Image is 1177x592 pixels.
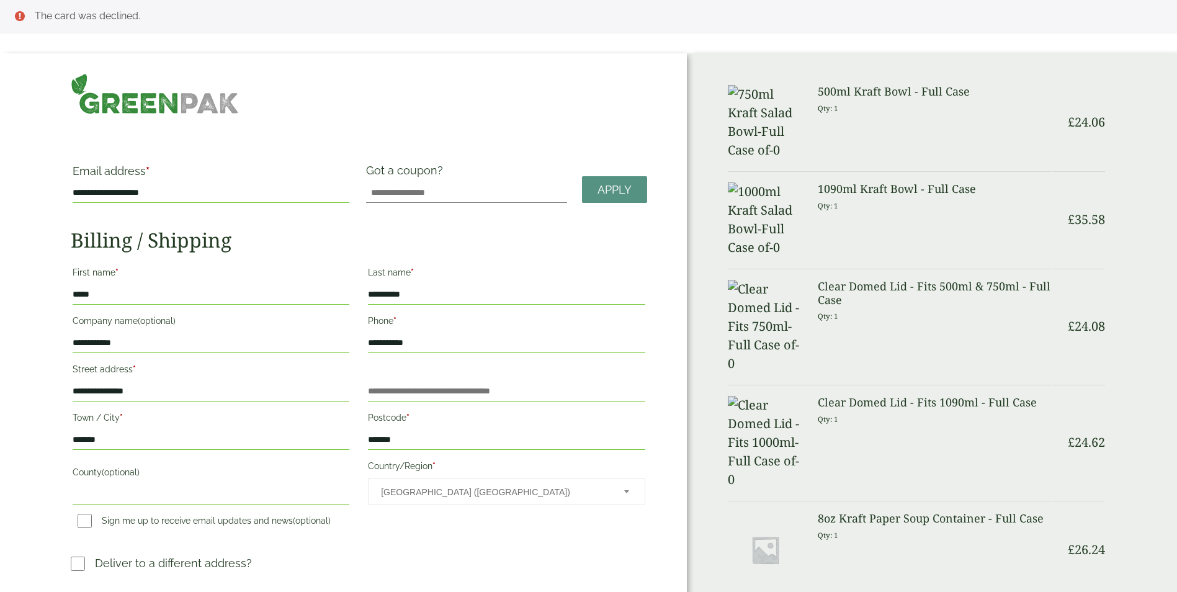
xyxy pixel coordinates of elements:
bdi: 24.62 [1068,434,1105,451]
span: £ [1068,114,1075,130]
span: (optional) [102,467,140,477]
abbr: required [133,364,136,374]
img: 1000ml Kraft Salad Bowl-Full Case of-0 [728,182,803,257]
label: Got a coupon? [366,164,448,183]
abbr: required [411,267,414,277]
span: Apply [597,183,632,197]
span: (optional) [293,516,331,526]
span: (optional) [138,316,176,326]
bdi: 24.08 [1068,318,1105,334]
abbr: required [146,164,150,177]
small: Qty: 1 [818,531,838,540]
input: Sign me up to receive email updates and news(optional) [78,514,92,528]
small: Qty: 1 [818,201,838,210]
bdi: 26.24 [1068,541,1105,558]
bdi: 35.58 [1068,211,1105,228]
bdi: 24.06 [1068,114,1105,130]
label: Email address [73,166,349,183]
abbr: required [406,413,409,423]
h3: Clear Domed Lid - Fits 500ml & 750ml - Full Case [818,280,1052,307]
span: £ [1068,434,1075,451]
span: Country/Region [368,478,645,505]
span: £ [1068,541,1075,558]
small: Qty: 1 [818,312,838,321]
abbr: required [432,461,436,471]
label: Street address [73,361,349,382]
h3: 500ml Kraft Bowl - Full Case [818,85,1052,99]
small: Qty: 1 [818,104,838,113]
label: Company name [73,312,349,333]
label: Town / City [73,409,349,430]
img: Clear Domed Lid - Fits 750ml-Full Case of-0 [728,280,803,373]
label: Country/Region [368,457,645,478]
abbr: required [393,316,396,326]
img: Clear Domed Lid - Fits 1000ml-Full Case of-0 [728,396,803,489]
label: Last name [368,264,645,285]
label: County [73,464,349,485]
small: Qty: 1 [818,415,838,424]
p: Deliver to a different address? [95,555,252,572]
label: First name [73,264,349,285]
label: Sign me up to receive email updates and news [73,516,336,529]
h3: 8oz Kraft Paper Soup Container - Full Case [818,512,1052,526]
h2: Billing / Shipping [71,228,647,252]
abbr: required [120,413,123,423]
img: GreenPak Supplies [71,73,239,114]
span: United Kingdom (UK) [381,479,607,505]
abbr: required [115,267,119,277]
img: 750ml Kraft Salad Bowl-Full Case of-0 [728,85,803,159]
label: Phone [368,312,645,333]
li: The card was declined. [35,9,1157,24]
img: Placeholder [728,512,803,588]
a: Apply [582,176,647,203]
label: Postcode [368,409,645,430]
h3: 1090ml Kraft Bowl - Full Case [818,182,1052,196]
span: £ [1068,318,1075,334]
h3: Clear Domed Lid - Fits 1090ml - Full Case [818,396,1052,410]
span: £ [1068,211,1075,228]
